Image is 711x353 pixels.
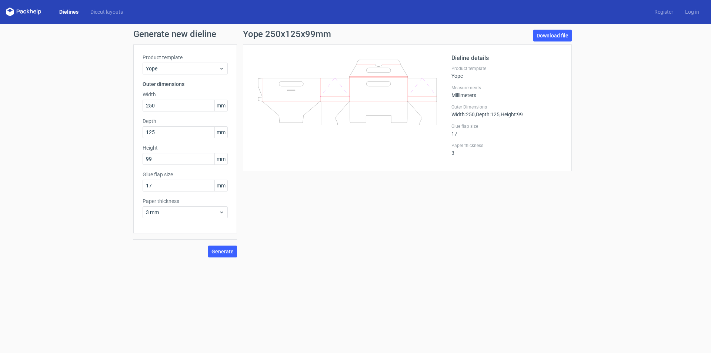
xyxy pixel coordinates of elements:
[451,104,563,110] label: Outer Dimensions
[211,249,234,254] span: Generate
[143,91,228,98] label: Width
[533,30,572,41] a: Download file
[451,143,563,156] div: 3
[214,127,227,138] span: mm
[451,66,563,71] label: Product template
[451,85,563,91] label: Measurements
[143,144,228,151] label: Height
[214,153,227,164] span: mm
[648,8,679,16] a: Register
[214,180,227,191] span: mm
[451,54,563,63] h2: Dieline details
[84,8,129,16] a: Diecut layouts
[143,197,228,205] label: Paper thickness
[679,8,705,16] a: Log in
[146,65,219,72] span: Yope
[451,143,563,149] label: Paper thickness
[143,171,228,178] label: Glue flap size
[143,117,228,125] label: Depth
[451,123,563,129] label: Glue flap size
[146,209,219,216] span: 3 mm
[208,246,237,257] button: Generate
[133,30,578,39] h1: Generate new dieline
[475,111,500,117] span: , Depth : 125
[243,30,331,39] h1: Yope 250x125x99mm
[53,8,84,16] a: Dielines
[500,111,523,117] span: , Height : 99
[214,100,227,111] span: mm
[143,54,228,61] label: Product template
[451,111,475,117] span: Width : 250
[451,66,563,79] div: Yope
[451,123,563,137] div: 17
[143,80,228,88] h3: Outer dimensions
[451,85,563,98] div: Millimeters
